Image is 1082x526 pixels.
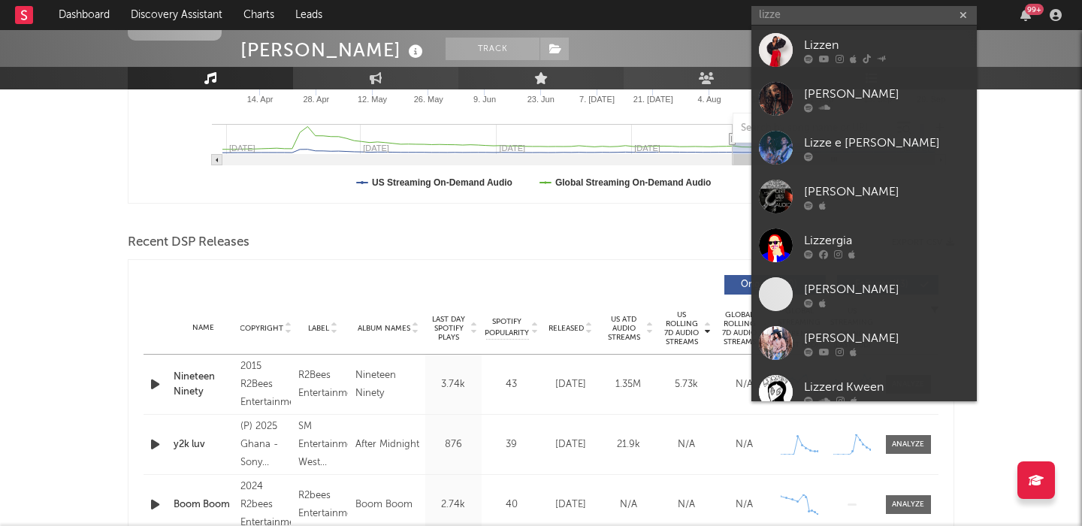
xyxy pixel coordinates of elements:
[303,95,329,104] text: 28. Apr
[603,315,645,342] span: US ATD Audio Streams
[355,436,419,454] div: After Midnight
[804,134,969,152] div: Lizze e [PERSON_NAME]
[240,324,283,333] span: Copyright
[446,38,539,60] button: Track
[751,221,977,270] a: Lizzergia
[298,418,348,472] div: SM Entertainment West Africa Limited
[527,95,555,104] text: 23. Jun
[661,377,712,392] div: 5.73k
[804,231,969,249] div: Lizzergia
[429,377,478,392] div: 3.74k
[751,172,977,221] a: [PERSON_NAME]
[633,95,673,104] text: 21. [DATE]
[603,497,654,512] div: N/A
[358,95,388,104] text: 12. May
[555,177,712,188] text: Global Streaming On-Demand Audio
[549,324,584,333] span: Released
[804,378,969,396] div: Lizzerd Kween
[546,437,596,452] div: [DATE]
[1020,9,1031,21] button: 99+
[751,319,977,367] a: [PERSON_NAME]
[804,85,969,103] div: [PERSON_NAME]
[355,367,422,403] div: Nineteen Ninety
[751,367,977,416] a: Lizzerd Kween
[128,234,249,252] span: Recent DSP Releases
[719,497,769,512] div: N/A
[355,496,413,514] div: Boom Boom
[733,122,892,135] input: Search by song name or URL
[485,377,538,392] div: 43
[247,95,274,104] text: 14. Apr
[298,487,348,523] div: R2bees Entertainment
[429,497,478,512] div: 2.74k
[546,497,596,512] div: [DATE]
[719,437,769,452] div: N/A
[804,280,969,298] div: [PERSON_NAME]
[485,497,538,512] div: 40
[719,310,760,346] span: Global Rolling 7D Audio Streams
[751,26,977,74] a: Lizzen
[240,418,290,472] div: (P) 2025 Ghana - Sony Music Entertainment West Africa Limited, under exclusive licence from Flip ...
[240,358,290,412] div: 2015 R2Bees Entertainment
[240,38,427,62] div: [PERSON_NAME]
[485,437,538,452] div: 39
[308,324,329,333] span: Label
[429,315,469,342] span: Last Day Spotify Plays
[358,324,410,333] span: Album Names
[603,437,654,452] div: 21.9k
[546,377,596,392] div: [DATE]
[661,437,712,452] div: N/A
[429,437,478,452] div: 876
[298,367,348,403] div: R2Bees Entertainment
[734,280,803,289] span: Originals ( 50 )
[697,95,721,104] text: 4. Aug
[661,310,703,346] span: US Rolling 7D Audio Streams
[174,322,233,334] div: Name
[751,74,977,123] a: [PERSON_NAME]
[414,95,444,104] text: 26. May
[1025,4,1044,15] div: 99 +
[751,6,977,25] input: Search for artists
[804,36,969,54] div: Lizzen
[603,377,654,392] div: 1.35M
[751,270,977,319] a: [PERSON_NAME]
[661,497,712,512] div: N/A
[174,370,233,399] a: Nineteen Ninety
[724,275,826,295] button: Originals(50)
[174,437,233,452] a: y2k luv
[579,95,615,104] text: 7. [DATE]
[719,377,769,392] div: N/A
[473,95,496,104] text: 9. Jun
[372,177,512,188] text: US Streaming On-Demand Audio
[804,183,969,201] div: [PERSON_NAME]
[804,329,969,347] div: [PERSON_NAME]
[751,123,977,172] a: Lizze e [PERSON_NAME]
[174,497,233,512] a: Boom Boom
[485,316,529,339] span: Spotify Popularity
